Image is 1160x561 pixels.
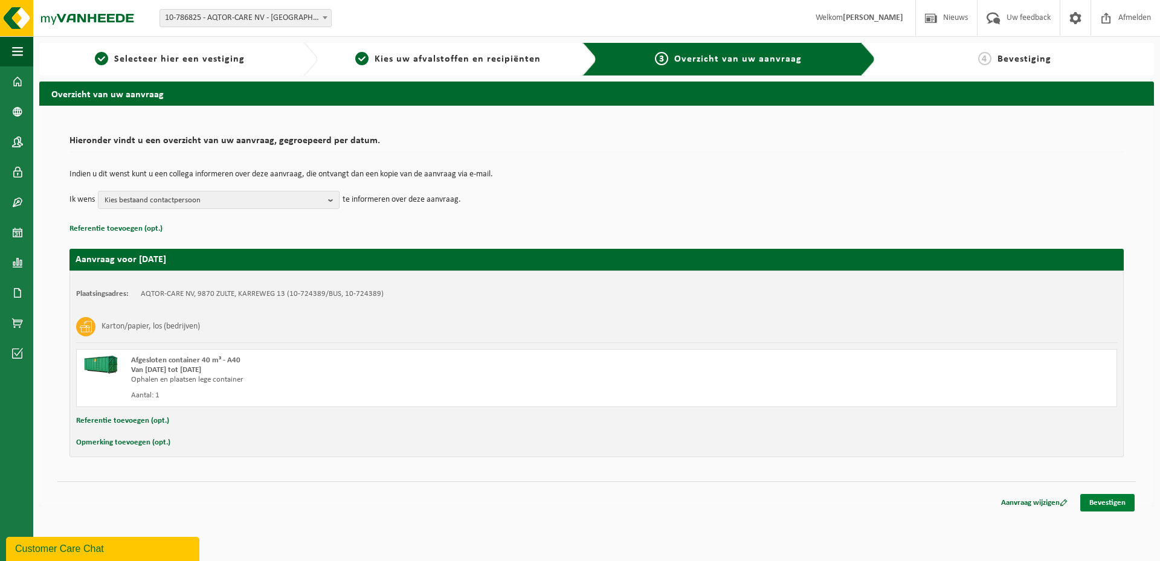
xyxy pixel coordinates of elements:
[674,54,802,64] span: Overzicht van uw aanvraag
[131,391,645,400] div: Aantal: 1
[69,221,163,237] button: Referentie toevoegen (opt.)
[978,52,991,65] span: 4
[76,255,166,264] strong: Aanvraag voor [DATE]
[343,191,461,209] p: te informeren over deze aanvraag.
[95,52,108,65] span: 1
[992,494,1077,511] a: Aanvraag wijzigen
[83,356,119,374] img: HK-XA-40-GN-00.png
[114,54,245,64] span: Selecteer hier een vestiging
[131,356,240,364] span: Afgesloten container 40 m³ - A40
[655,52,668,65] span: 3
[39,82,1154,105] h2: Overzicht van uw aanvraag
[98,191,340,209] button: Kies bestaand contactpersoon
[76,435,170,450] button: Opmerking toevoegen (opt.)
[997,54,1051,64] span: Bevestiging
[131,375,645,385] div: Ophalen en plaatsen lege container
[69,191,95,209] p: Ik wens
[355,52,369,65] span: 2
[105,191,323,210] span: Kies bestaand contactpersoon
[1080,494,1135,511] a: Bevestigen
[375,54,541,64] span: Kies uw afvalstoffen en recipiënten
[6,534,202,561] iframe: chat widget
[131,366,201,374] strong: Van [DATE] tot [DATE]
[843,13,903,22] strong: [PERSON_NAME]
[45,52,294,66] a: 1Selecteer hier een vestiging
[324,52,572,66] a: 2Kies uw afvalstoffen en recipiënten
[69,136,1124,152] h2: Hieronder vindt u een overzicht van uw aanvraag, gegroepeerd per datum.
[101,317,200,336] h3: Karton/papier, los (bedrijven)
[159,9,332,27] span: 10-786825 - AQTOR-CARE NV - OOSTAKKER
[160,10,331,27] span: 10-786825 - AQTOR-CARE NV - OOSTAKKER
[141,289,384,299] td: AQTOR-CARE NV, 9870 ZULTE, KARREWEG 13 (10-724389/BUS, 10-724389)
[69,170,1124,179] p: Indien u dit wenst kunt u een collega informeren over deze aanvraag, die ontvangt dan een kopie v...
[76,413,169,429] button: Referentie toevoegen (opt.)
[76,290,129,298] strong: Plaatsingsadres:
